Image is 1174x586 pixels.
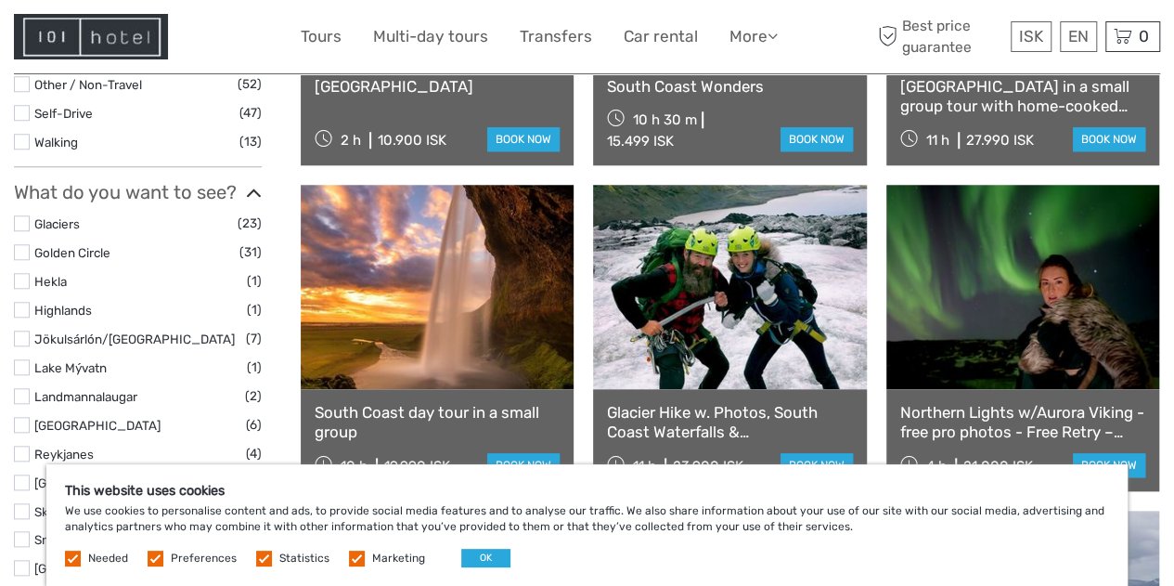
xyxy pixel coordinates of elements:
span: (4) [246,443,262,464]
a: Transfers [520,23,592,50]
a: [GEOGRAPHIC_DATA] [34,475,161,490]
label: Needed [88,551,128,566]
label: Marketing [372,551,425,566]
a: [GEOGRAPHIC_DATA] in a small group tour with home-cooked meal included [900,77,1145,115]
span: (31) [239,241,262,263]
span: (1) [247,270,262,292]
a: Glacier Hike w. Photos, South Coast Waterfalls & [GEOGRAPHIC_DATA] [607,403,852,441]
span: (52) [238,73,262,95]
div: 23.900 ISK [673,458,743,475]
span: (23) [238,213,262,234]
h3: What do you want to see? [14,181,262,203]
span: (2) [245,385,262,407]
span: ISK [1019,27,1043,46]
span: 10 h [341,458,368,475]
span: 0 [1136,27,1152,46]
div: 19.990 ISK [384,458,450,475]
a: book now [487,453,560,477]
a: Lake Mývatn [34,360,107,375]
a: [GEOGRAPHIC_DATA] [34,561,161,576]
a: Self-Drive [34,106,93,121]
a: Northern Lights w/Aurora Viking - free pro photos - Free Retry – minibus [900,403,1145,441]
h5: This website uses cookies [65,483,1109,499]
div: 10.900 ISK [378,132,446,149]
span: (47) [239,102,262,124]
a: Tours [301,23,342,50]
a: Car rental [624,23,698,50]
span: 4 h [926,458,947,475]
a: Other / Non-Travel [34,77,142,92]
span: 2 h [341,132,361,149]
button: Open LiveChat chat widget [213,29,236,51]
a: South Coast day tour in a small group [315,403,560,441]
a: Hekla [34,274,67,289]
a: South Coast Wonders [607,77,852,96]
div: 27.990 ISK [966,132,1034,149]
p: We're away right now. Please check back later! [26,33,210,47]
a: [GEOGRAPHIC_DATA] [34,418,161,433]
a: Reykjanes [34,447,94,462]
a: Walking [34,135,78,150]
label: Preferences [171,551,237,566]
span: 11 h [926,132,949,149]
a: book now [781,127,853,151]
span: (1) [247,357,262,378]
div: We use cookies to personalise content and ads, to provide social media features and to analyse ou... [46,464,1128,586]
span: (1) [247,299,262,320]
a: book now [1073,127,1145,151]
span: 10 h 30 m [633,111,697,128]
a: More [729,23,778,50]
a: Highlands [34,303,92,318]
span: (6) [246,414,262,436]
a: Golden Circle [34,245,110,260]
a: Landmannalaugar [34,389,137,404]
a: book now [781,453,853,477]
button: OK [461,549,510,567]
div: 21.000 ISK [963,458,1033,475]
div: 15.499 ISK [607,133,674,150]
a: book now [487,127,560,151]
label: Statistics [279,551,329,566]
a: Jökulsárlón/[GEOGRAPHIC_DATA] [34,332,235,346]
a: [GEOGRAPHIC_DATA] [315,77,560,96]
img: Hotel Information [14,14,168,59]
span: Best price guarantee [873,16,1006,57]
span: (7) [246,328,262,349]
a: Skaftafell [34,504,88,519]
span: (13) [239,131,262,152]
a: book now [1073,453,1145,477]
a: Multi-day tours [373,23,488,50]
a: Snæfellsnes [34,532,106,547]
div: EN [1060,21,1097,52]
a: Glaciers [34,216,80,231]
span: 11 h [633,458,656,475]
